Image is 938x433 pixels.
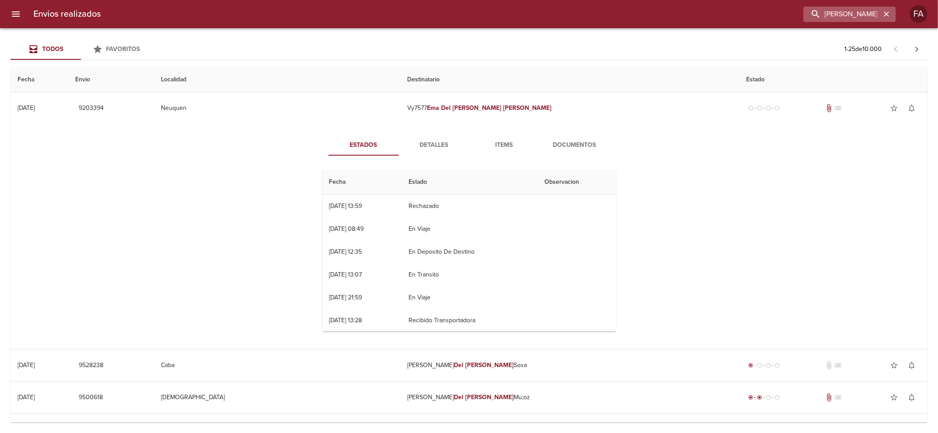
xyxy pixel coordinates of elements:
[748,395,753,400] span: radio_button_checked
[5,4,26,25] button: menu
[329,248,362,255] div: [DATE] 12:35
[903,99,920,117] button: Activar notificaciones
[401,218,537,240] td: En Viaje
[329,225,364,233] div: [DATE] 08:49
[329,317,362,324] div: [DATE] 13:28
[427,104,439,112] em: Ema
[42,45,63,53] span: Todos
[154,349,400,381] td: Caba
[885,389,903,406] button: Agregar a favoritos
[75,357,107,374] button: 9528238
[748,363,753,368] span: radio_button_checked
[746,361,781,370] div: Generado
[910,5,927,23] div: Abrir información de usuario
[322,170,401,195] th: Fecha
[334,140,394,151] span: Estados
[746,393,781,402] div: Despachado
[401,170,537,195] th: Estado
[766,363,771,368] span: radio_button_unchecked
[907,104,916,113] span: notifications_none
[18,393,35,401] div: [DATE]
[833,104,842,113] span: No tiene pedido asociado
[906,39,927,60] span: Pagina siguiente
[885,44,906,53] span: Pagina anterior
[154,67,400,92] th: Localidad
[757,395,762,400] span: radio_button_checked
[766,395,771,400] span: radio_button_unchecked
[774,363,780,368] span: radio_button_unchecked
[844,45,882,54] p: 1 - 25 de 10.000
[401,309,537,332] td: Recibido Transportadora
[454,393,464,401] em: Del
[825,361,833,370] span: No tiene documentos adjuntos
[401,195,537,218] td: Rechazado
[890,104,898,113] span: star_border
[825,393,833,402] span: Tiene documentos adjuntos
[774,106,780,111] span: radio_button_unchecked
[885,99,903,117] button: Agregar a favoritos
[11,67,68,92] th: Fecha
[106,45,140,53] span: Favoritos
[75,389,106,406] button: 9500618
[79,360,103,371] span: 9528238
[474,140,534,151] span: Items
[68,67,154,92] th: Envio
[453,104,501,112] em: [PERSON_NAME]
[885,357,903,374] button: Agregar a favoritos
[766,106,771,111] span: radio_button_unchecked
[329,294,362,301] div: [DATE] 21:59
[803,7,881,22] input: buscar
[774,395,780,400] span: radio_button_unchecked
[907,361,916,370] span: notifications_none
[400,349,739,381] td: [PERSON_NAME] Sosa
[329,202,362,210] div: [DATE] 13:59
[154,92,400,124] td: Neuquen
[833,393,842,402] span: No tiene pedido asociado
[503,104,552,112] em: [PERSON_NAME]
[757,363,762,368] span: radio_button_unchecked
[890,393,898,402] span: star_border
[79,392,103,403] span: 9500618
[75,100,107,116] button: 9203394
[537,170,616,195] th: Observacion
[401,240,537,263] td: En Deposito De Destino
[825,104,833,113] span: Tiene documentos adjuntos
[329,271,362,278] div: [DATE] 13:07
[441,104,451,112] em: Del
[18,361,35,369] div: [DATE]
[400,67,739,92] th: Destinatario
[11,39,151,60] div: Tabs Envios
[545,140,605,151] span: Documentos
[154,382,400,413] td: [DEMOGRAPHIC_DATA]
[739,67,927,92] th: Estado
[400,92,739,124] td: Vy7577
[401,286,537,309] td: En Viaje
[404,140,464,151] span: Detalles
[79,103,104,114] span: 9203394
[18,104,35,112] div: [DATE]
[401,263,537,286] td: En Transito
[454,361,464,369] em: Del
[328,135,610,156] div: Tabs detalle de guia
[400,382,739,413] td: [PERSON_NAME] Mu;oz
[903,357,920,374] button: Activar notificaciones
[748,106,753,111] span: radio_button_unchecked
[907,393,916,402] span: notifications_none
[757,106,762,111] span: radio_button_unchecked
[322,170,616,400] table: Tabla de seguimiento
[903,389,920,406] button: Activar notificaciones
[465,393,514,401] em: [PERSON_NAME]
[465,361,514,369] em: [PERSON_NAME]
[910,5,927,23] div: FA
[33,7,101,21] h6: Envios realizados
[833,361,842,370] span: No tiene pedido asociado
[890,361,898,370] span: star_border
